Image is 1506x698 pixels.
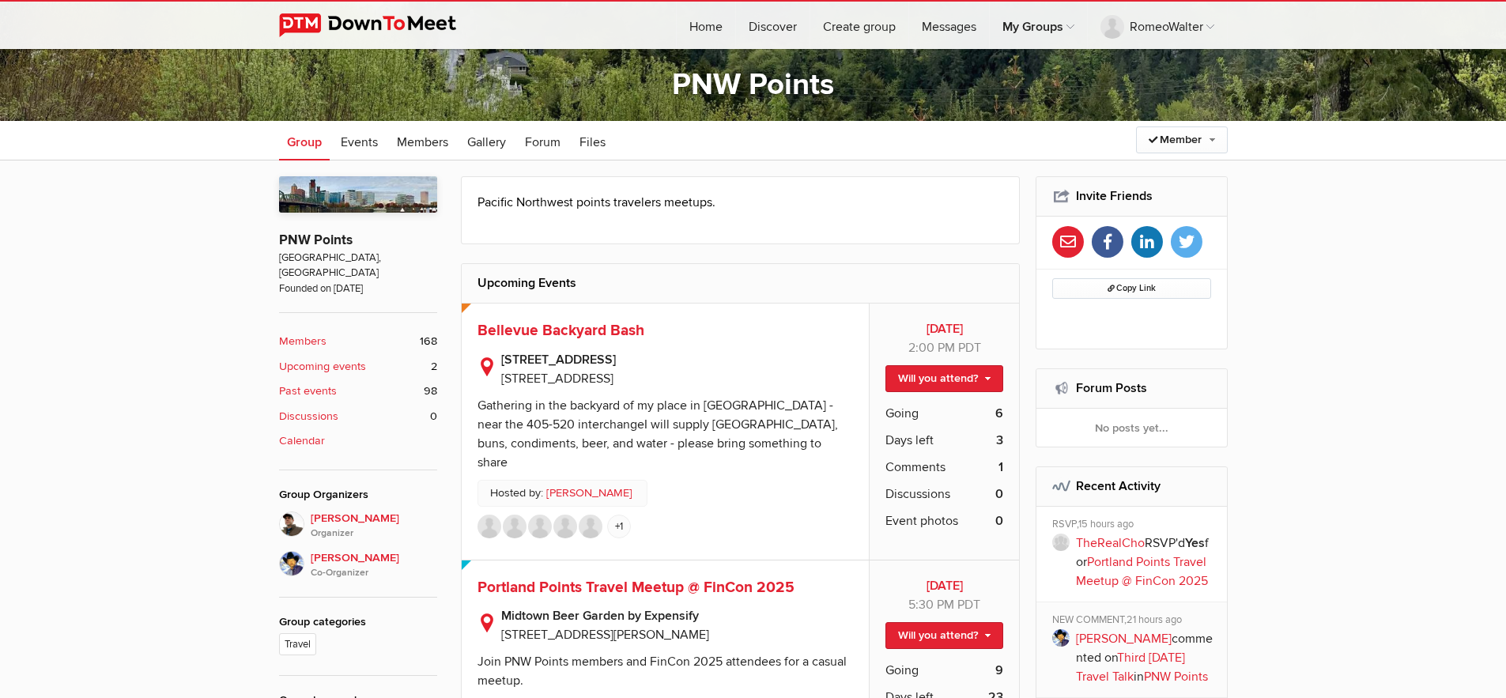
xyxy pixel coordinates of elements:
[311,549,437,581] span: [PERSON_NAME]
[885,365,1003,392] a: Will you attend?
[908,340,955,356] span: 2:00 PM
[1052,467,1211,505] h2: Recent Activity
[430,408,437,425] span: 0
[1052,518,1216,534] div: RSVP,
[1076,380,1147,396] a: Forum Posts
[1127,613,1182,626] span: 21 hours ago
[885,511,958,530] span: Event photos
[501,606,854,625] b: Midtown Beer Garden by Expensify
[736,2,810,49] a: Discover
[517,121,568,160] a: Forum
[998,458,1003,477] b: 1
[279,383,437,400] a: Past events 98
[996,431,1003,450] b: 3
[885,431,934,450] span: Days left
[995,485,1003,504] b: 0
[477,321,644,340] a: Bellevue Backyard Bash
[341,134,378,150] span: Events
[1108,283,1156,293] span: Copy Link
[1076,554,1208,589] a: Portland Points Travel Meetup @ FinCon 2025
[885,661,919,680] span: Going
[287,134,322,150] span: Group
[885,622,1003,649] a: Will you attend?
[546,485,632,502] a: [PERSON_NAME]
[311,526,437,541] i: Organizer
[477,398,838,470] div: Gathering in the backyard of my place in [GEOGRAPHIC_DATA] - near the 405-520 interchangeI will s...
[677,2,735,49] a: Home
[579,515,602,538] img: Dea
[279,511,437,541] a: [PERSON_NAME]Organizer
[311,510,437,541] span: [PERSON_NAME]
[553,515,577,538] img: Steven T
[477,480,647,507] p: Hosted by:
[459,121,514,160] a: Gallery
[501,350,854,369] b: [STREET_ADDRESS]
[333,121,386,160] a: Events
[420,333,437,350] span: 168
[279,486,437,504] div: Group Organizers
[1088,2,1227,49] a: RomeoWalter
[1052,613,1216,629] div: NEW COMMENT,
[1076,650,1185,685] a: Third [DATE] Travel Talk
[579,134,606,150] span: Files
[424,383,437,400] span: 98
[279,541,437,581] a: [PERSON_NAME]Co-Organizer
[885,319,1003,338] b: [DATE]
[885,485,950,504] span: Discussions
[1076,534,1216,590] p: RSVP'd for
[279,408,437,425] a: Discussions 0
[990,2,1087,49] a: My Groups
[1078,518,1134,530] span: 15 hours ago
[477,264,1004,302] h2: Upcoming Events
[279,358,366,375] b: Upcoming events
[501,627,709,643] span: [STREET_ADDRESS][PERSON_NAME]
[477,193,1004,212] p: Pacific Northwest points travelers meetups.
[279,121,330,160] a: Group
[431,358,437,375] span: 2
[1052,177,1211,215] h2: Invite Friends
[279,176,437,213] img: PNW Points
[1076,631,1172,647] a: [PERSON_NAME]
[908,597,954,613] span: 5:30 PM
[528,515,552,538] img: TanyaZ
[1076,629,1216,686] p: commented on in
[279,358,437,375] a: Upcoming events 2
[1136,126,1228,153] a: Member
[958,340,981,356] span: America/Los_Angeles
[279,613,437,631] div: Group categories
[279,408,338,425] b: Discussions
[1036,409,1227,447] div: No posts yet...
[389,121,456,160] a: Members
[1076,535,1145,551] a: TheRealCho
[1144,669,1208,685] a: PNW Points
[909,2,989,49] a: Messages
[467,134,506,150] span: Gallery
[501,371,613,387] span: [STREET_ADDRESS]
[279,383,337,400] b: Past events
[885,576,1003,595] b: [DATE]
[1052,278,1211,299] button: Copy Link
[1185,535,1205,551] b: Yes
[477,654,847,689] div: Join PNW Points members and FinCon 2025 attendees for a casual meetup.
[885,458,945,477] span: Comments
[885,404,919,423] span: Going
[279,333,437,350] a: Members 168
[311,566,437,580] i: Co-Organizer
[279,432,325,450] b: Calendar
[279,511,304,537] img: Stefan Krasowski
[477,515,501,538] img: TheRealCho
[279,281,437,296] span: Founded on [DATE]
[995,511,1003,530] b: 0
[279,13,481,37] img: DownToMeet
[810,2,908,49] a: Create group
[477,578,795,597] a: Portland Points Travel Meetup @ FinCon 2025
[957,597,980,613] span: America/Los_Angeles
[279,333,326,350] b: Members
[279,551,304,576] img: Dave Nuttall
[607,515,631,538] a: +1
[525,134,561,150] span: Forum
[279,251,437,281] span: [GEOGRAPHIC_DATA], [GEOGRAPHIC_DATA]
[503,515,527,538] img: AaronN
